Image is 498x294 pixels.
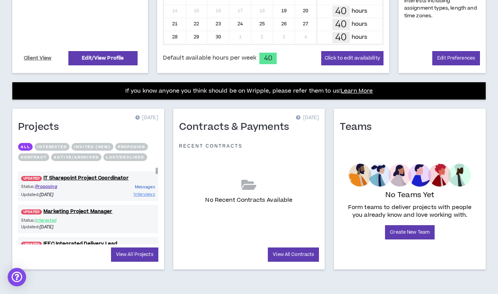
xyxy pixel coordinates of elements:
a: Interviews [134,191,155,198]
span: Messages [135,184,155,190]
button: Contract [18,153,49,161]
h1: Contracts & Payments [179,121,295,133]
span: UPDATED! [21,176,42,181]
p: Status: [21,217,88,224]
p: [DATE] [135,114,158,122]
a: UPDATED!IT Sharepoint Project Coordinator [18,174,158,182]
button: Interested [35,143,70,151]
a: Learn More [341,87,373,95]
h1: Projects [18,121,65,133]
p: Form teams to deliver projects with people you already know and love working with. [343,204,477,219]
a: UPDATED!IFEC Integrated Delivery Lead [18,240,158,247]
span: Default available hours per week [163,54,256,62]
a: View All Contracts [268,247,319,262]
p: If you know anyone you think should be on Wripple, please refer them to us! [125,86,373,96]
button: Active/Archived [51,153,101,161]
p: Recent Contracts [179,143,243,149]
button: Proposing [115,143,148,151]
a: Edit/View Profile [68,51,138,65]
p: Status: [21,183,88,190]
i: [DATE] [40,192,54,198]
a: Create New Team [385,225,435,239]
a: Edit Preferences [432,51,480,65]
i: [DATE] [40,224,54,230]
span: Interested [35,218,56,223]
button: All [18,143,33,151]
h1: Teams [340,121,377,133]
p: No Recent Contracts Available [205,196,292,204]
a: Messages [135,183,155,191]
p: hours [352,7,368,15]
a: Client View [23,51,53,65]
a: View All Projects [111,247,158,262]
button: Click to edit availability [321,51,383,65]
p: [DATE] [296,114,319,122]
span: Proposing [35,184,57,189]
p: Updated: [21,191,88,198]
a: UPDATED!Marketing Project Manager [18,208,158,215]
p: Updated: [21,224,88,230]
p: No Teams Yet [385,190,435,201]
p: hours [352,33,368,42]
p: hours [352,20,368,28]
span: UPDATED! [21,242,42,247]
button: Invited (new) [71,143,113,151]
img: empty [349,164,471,187]
button: Lost/Declined [103,153,147,161]
div: Open Intercom Messenger [8,268,26,286]
span: Interviews [134,191,155,197]
span: UPDATED! [21,209,42,214]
